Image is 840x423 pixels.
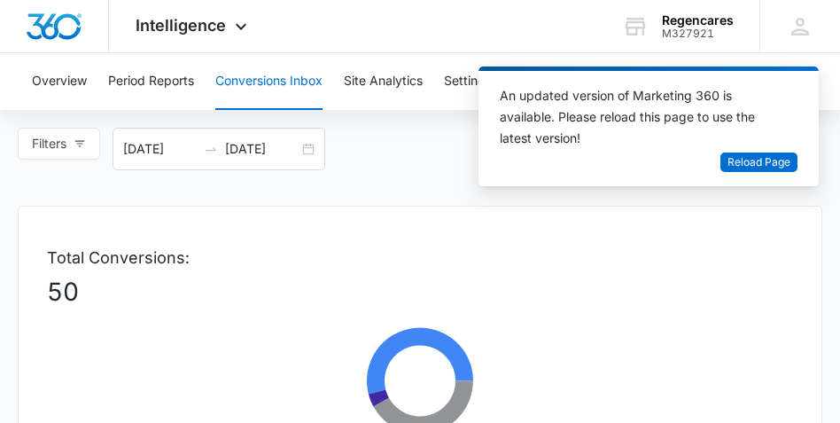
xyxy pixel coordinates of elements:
span: Reload Page [727,154,790,171]
span: Filters [32,134,66,153]
div: An updated version of Marketing 360 is available. Please reload this page to use the latest version! [500,85,776,149]
button: Period Reports [108,53,194,110]
span: to [204,142,218,156]
button: Settings [444,53,492,110]
div: account name [662,13,734,27]
span: swap-right [204,142,218,156]
div: account id [662,27,734,40]
span: Intelligence [136,16,226,35]
button: Reload Page [720,153,797,173]
input: End date [225,139,299,159]
button: Site Analytics [344,53,423,110]
p: 50 [47,273,793,310]
p: Total Conversions: [47,246,793,270]
button: Conversions Inbox [215,53,323,110]
button: Filters [18,128,100,160]
input: Start date [123,139,197,159]
button: Overview [32,53,87,110]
